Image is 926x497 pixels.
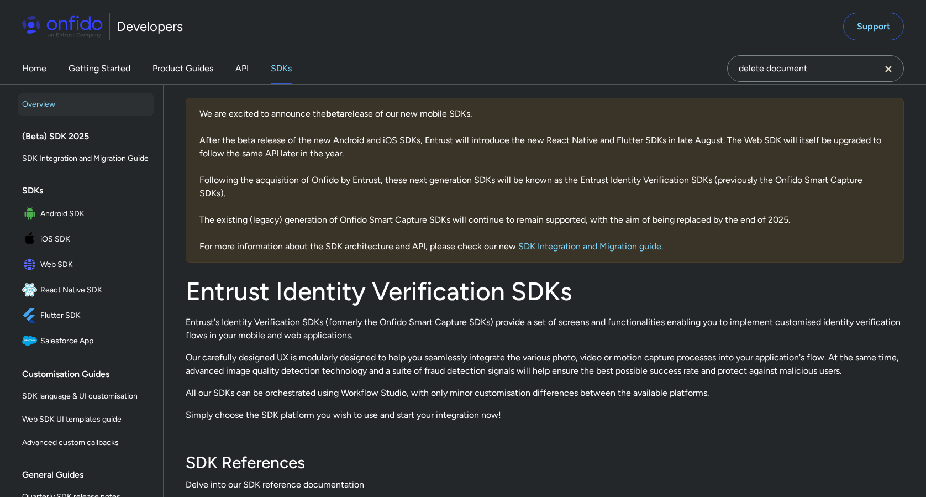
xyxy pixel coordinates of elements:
[18,278,154,302] a: IconReact Native SDKReact Native SDK
[186,452,904,474] h3: SDK References
[69,53,130,84] a: Getting Started
[40,206,150,222] span: Android SDK
[22,413,150,426] span: Web SDK UI templates guide
[22,152,150,165] span: SDK Integration and Migration Guide
[18,202,154,226] a: IconAndroid SDKAndroid SDK
[40,333,150,349] span: Salesforce App
[22,333,40,349] img: IconSalesforce App
[22,436,150,449] span: Advanced custom callbacks
[18,385,154,407] a: SDK language & UI customisation
[271,53,292,84] a: SDKs
[22,125,159,148] div: (Beta) SDK 2025
[18,432,154,454] a: Advanced custom callbacks
[18,329,154,353] a: IconSalesforce AppSalesforce App
[186,409,904,422] p: Simply choose the SDK platform you wish to use and start your integration now!
[22,363,159,385] div: Customisation Guides
[18,253,154,277] a: IconWeb SDKWeb SDK
[22,232,40,247] img: IconiOS SDK
[235,53,249,84] a: API
[186,316,904,342] p: Entrust's Identity Verification SDKs (formerly the Onfido Smart Capture SDKs) provide a set of sc...
[117,18,183,35] h1: Developers
[22,257,40,273] img: IconWeb SDK
[18,93,154,116] a: Overview
[18,304,154,328] a: IconFlutter SDKFlutter SDK
[882,62,895,76] svg: Clear search field button
[186,478,904,491] span: Delve into our SDK reference documentation
[22,390,150,403] span: SDK language & UI customisation
[22,308,40,323] img: IconFlutter SDK
[40,308,150,323] span: Flutter SDK
[22,180,159,202] div: SDKs
[22,98,150,111] span: Overview
[186,98,904,263] div: We are excited to announce the release of our new mobile SDKs. After the beta release of the new ...
[40,232,150,247] span: iOS SDK
[518,241,661,252] a: SDK Integration and Migration guide
[22,15,103,38] img: Onfido Logo
[40,282,150,298] span: React Native SDK
[18,148,154,170] a: SDK Integration and Migration Guide
[40,257,150,273] span: Web SDK
[326,108,345,119] b: beta
[186,276,904,307] h1: Entrust Identity Verification SDKs
[18,409,154,431] a: Web SDK UI templates guide
[843,13,904,40] a: Support
[22,206,40,222] img: IconAndroid SDK
[152,53,213,84] a: Product Guides
[18,227,154,252] a: IconiOS SDKiOS SDK
[22,53,46,84] a: Home
[186,351,904,378] p: Our carefully designed UX is modularly designed to help you seamlessly integrate the various phot...
[22,282,40,298] img: IconReact Native SDK
[186,386,904,400] p: All our SDKs can be orchestrated using Workflow Studio, with only minor customisation differences...
[727,55,904,82] input: Onfido search input field
[22,464,159,486] div: General Guides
